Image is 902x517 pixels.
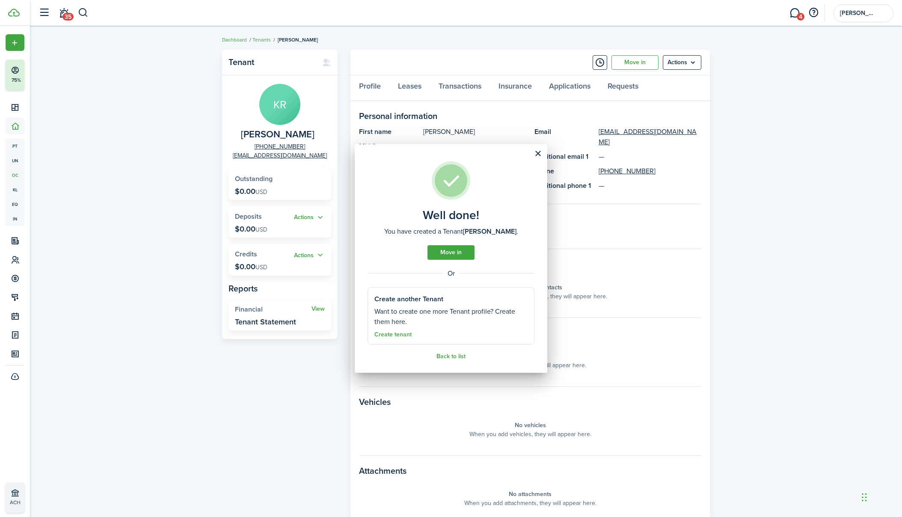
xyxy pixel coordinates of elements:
well-done-separator: Or [368,268,534,279]
a: Create tenant [374,331,412,338]
button: Close modal [531,146,545,161]
a: Move in [427,245,475,260]
b: [PERSON_NAME] [463,226,516,236]
a: Back to list [436,353,466,360]
well-done-section-title: Create another Tenant [374,294,443,304]
well-done-title: Well done! [423,208,479,222]
div: Drag [862,484,867,510]
well-done-section-description: Want to create one more Tenant profile? Create them here. [374,306,528,327]
well-done-description: You have created a Tenant . [384,226,518,237]
iframe: Chat Widget [755,425,902,517]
